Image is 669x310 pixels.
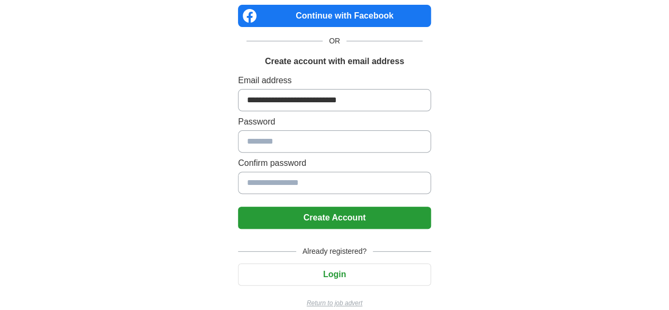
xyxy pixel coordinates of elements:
button: Login [238,263,431,286]
label: Email address [238,74,431,87]
h1: Create account with email address [265,55,404,68]
a: Continue with Facebook [238,5,431,27]
a: Login [238,270,431,279]
span: OR [323,36,346,47]
button: Create Account [238,207,431,229]
a: Return to job advert [238,298,431,308]
span: Already registered? [296,246,373,257]
label: Password [238,116,431,128]
label: Confirm password [238,157,431,170]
